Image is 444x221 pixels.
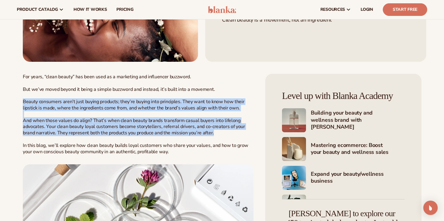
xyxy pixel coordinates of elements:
[23,86,215,93] span: But we’ve moved beyond it being a simple buzzword and instead, it’s built into a movement.
[23,98,244,111] span: Beauty consumers aren’t just buying products; they’re buying into principles. They want to know h...
[23,73,191,80] span: For years, “clean beauty” has been used as a marketing and influencer buzzword.
[311,142,405,157] h4: Mastering ecommerce: Boost your beauty and wellness sales
[282,91,405,101] h4: Level up with Blanka Academy
[282,166,405,190] a: Shopify Image 4 Expand your beauty/wellness business
[222,16,331,23] span: Clean beauty is a movement, not an ingredient
[73,7,107,12] span: How It Works
[23,142,248,155] span: In this blog, we’ll explore how clean beauty builds loyal customers who share your values, and ho...
[311,171,405,185] h4: Expand your beauty/wellness business
[361,7,373,12] span: LOGIN
[23,117,245,136] span: And when those values do align? That’s when clean beauty brands transform casual buyers into life...
[311,109,405,131] h4: Building your beauty and wellness brand with [PERSON_NAME]
[282,166,306,190] img: Shopify Image 4
[383,3,427,16] a: Start Free
[282,137,405,161] a: Shopify Image 3 Mastering ecommerce: Boost your beauty and wellness sales
[282,137,306,161] img: Shopify Image 3
[320,7,345,12] span: resources
[282,195,405,219] a: Shopify Image 5 Marketing your beauty and wellness brand 101
[282,108,405,132] a: Shopify Image 2 Building your beauty and wellness brand with [PERSON_NAME]
[423,201,438,215] div: Open Intercom Messenger
[282,108,306,132] img: Shopify Image 2
[208,6,236,13] img: logo
[116,7,133,12] span: pricing
[17,7,58,12] span: product catalog
[282,195,306,219] img: Shopify Image 5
